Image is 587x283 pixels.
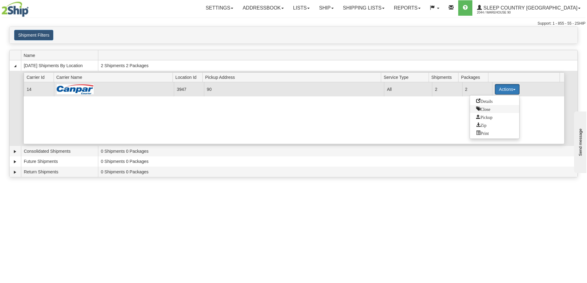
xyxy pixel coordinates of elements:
[98,146,577,156] td: 0 Shipments 0 Packages
[482,5,577,10] span: Sleep Country [GEOGRAPHIC_DATA]
[98,60,577,71] td: 2 Shipments 2 Packages
[98,167,577,177] td: 0 Shipments 0 Packages
[175,72,202,82] span: Location Id
[476,131,489,135] span: Print
[476,123,486,127] span: Zip
[12,148,18,155] a: Expand
[470,105,519,113] a: Close this group
[24,51,98,60] span: Name
[21,156,98,167] td: Future Shipments
[470,121,519,129] a: Zip and Download All Shipping Documents
[21,146,98,156] td: Consolidated Shipments
[384,82,432,96] td: All
[12,63,18,69] a: Collapse
[573,110,586,173] iframe: chat widget
[470,97,519,105] a: Go to Details view
[476,115,492,119] span: Pickup
[432,82,462,96] td: 2
[431,72,459,82] span: Shipments
[2,21,585,26] div: Support: 1 - 855 - 55 - 2SHIP
[174,82,204,96] td: 3947
[288,0,314,16] a: Lists
[495,84,520,95] button: Actions
[201,0,238,16] a: Settings
[205,72,381,82] span: Pickup Address
[384,72,429,82] span: Service Type
[338,0,389,16] a: Shipping lists
[470,129,519,137] a: Print or Download All Shipping Documents in one file
[24,82,54,96] td: 14
[461,72,488,82] span: Packages
[12,169,18,175] a: Expand
[476,99,493,103] span: Details
[204,82,384,96] td: 90
[472,0,585,16] a: Sleep Country [GEOGRAPHIC_DATA] 2044 / Warehouse 90
[21,60,98,71] td: [DATE] Shipments By Location
[98,156,577,167] td: 0 Shipments 0 Packages
[476,107,490,111] span: Close
[389,0,425,16] a: Reports
[12,159,18,165] a: Expand
[14,30,53,40] button: Shipment Filters
[2,2,29,17] img: logo2044.jpg
[56,72,173,82] span: Carrier Name
[477,10,523,16] span: 2044 / Warehouse 90
[57,84,94,94] img: Canpar
[462,82,492,96] td: 2
[238,0,288,16] a: Addressbook
[26,72,54,82] span: Carrier Id
[21,167,98,177] td: Return Shipments
[5,5,57,10] div: Send message
[470,113,519,121] a: Request a carrier pickup
[314,0,338,16] a: Ship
